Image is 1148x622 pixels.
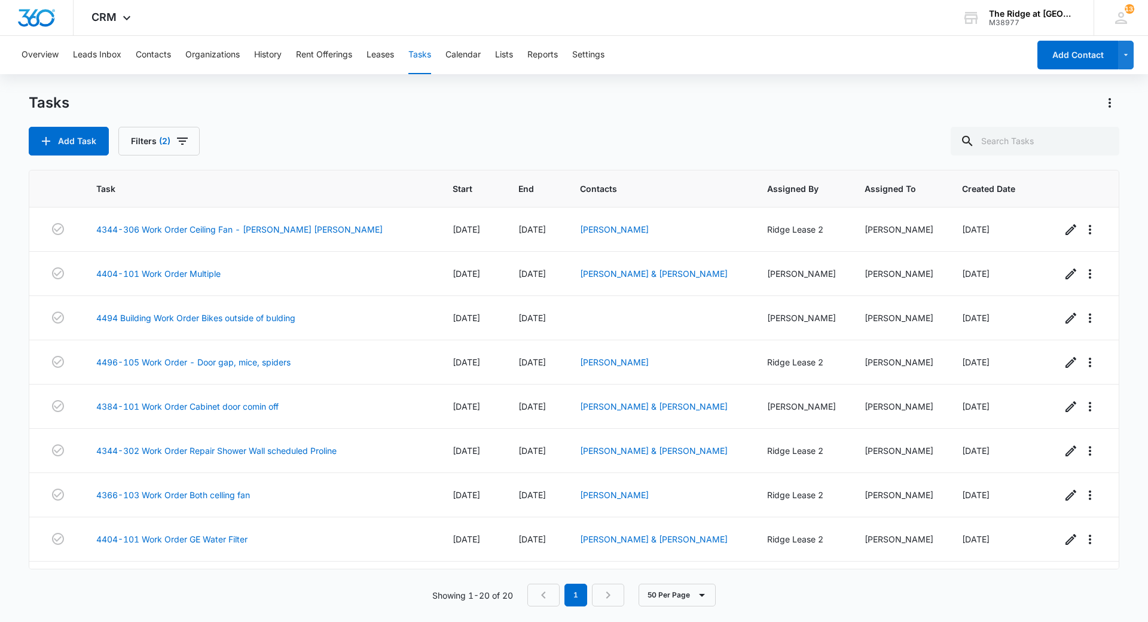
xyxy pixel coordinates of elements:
div: [PERSON_NAME] [865,489,933,501]
div: [PERSON_NAME] [865,312,933,324]
div: [PERSON_NAME] [865,444,933,457]
span: CRM [91,11,117,23]
div: Ridge Lease 2 [767,356,836,368]
span: Start [453,182,472,195]
a: [PERSON_NAME] & [PERSON_NAME] [580,401,728,411]
div: Ridge Lease 2 [767,489,836,501]
button: Calendar [445,36,481,74]
div: [PERSON_NAME] [865,533,933,545]
span: [DATE] [962,401,990,411]
div: [PERSON_NAME] [865,400,933,413]
span: [DATE] [453,534,480,544]
nav: Pagination [527,584,624,606]
button: Actions [1100,93,1119,112]
div: account id [989,19,1076,27]
button: Filters(2) [118,127,200,155]
span: [DATE] [453,357,480,367]
button: Overview [22,36,59,74]
div: Ridge Lease 2 [767,223,836,236]
span: [DATE] [518,313,546,323]
button: Add Task [29,127,109,155]
div: [PERSON_NAME] [767,267,836,280]
span: (2) [159,137,170,145]
span: [DATE] [962,490,990,500]
span: [DATE] [962,357,990,367]
button: Settings [572,36,604,74]
a: 4384-101 Work Order Cabinet door comin off [96,400,279,413]
span: 131 [1125,4,1134,14]
span: [DATE] [453,446,480,456]
div: account name [989,9,1076,19]
button: 50 Per Page [639,584,716,606]
a: 4344-302 Work Order Repair Shower Wall scheduled Proline [96,444,337,457]
div: [PERSON_NAME] [865,267,933,280]
span: [DATE] [518,269,546,279]
a: 4344-306 Work Order Ceiling Fan - [PERSON_NAME] [PERSON_NAME] [96,223,383,236]
button: Leases [367,36,394,74]
button: Contacts [136,36,171,74]
span: [DATE] [518,490,546,500]
button: History [254,36,282,74]
span: [DATE] [453,490,480,500]
button: Organizations [185,36,240,74]
span: [DATE] [962,313,990,323]
span: [DATE] [962,446,990,456]
span: [DATE] [962,269,990,279]
div: [PERSON_NAME] [865,223,933,236]
p: Showing 1-20 of 20 [432,589,513,602]
span: [DATE] [518,446,546,456]
span: [DATE] [518,534,546,544]
div: [PERSON_NAME] [767,400,836,413]
div: Ridge Lease 2 [767,533,836,545]
input: Search Tasks [951,127,1119,155]
a: [PERSON_NAME] & [PERSON_NAME] [580,269,728,279]
button: Reports [527,36,558,74]
a: 4496-105 Work Order - Door gap, mice, spiders [96,356,291,368]
span: [DATE] [962,224,990,234]
span: [DATE] [518,224,546,234]
h1: Tasks [29,94,69,112]
a: [PERSON_NAME] [580,490,649,500]
a: [PERSON_NAME] [580,224,649,234]
span: [DATE] [962,534,990,544]
span: Assigned By [767,182,819,195]
button: Lists [495,36,513,74]
a: 4404-101 Work Order GE Water Filter [96,533,248,545]
a: [PERSON_NAME] [580,357,649,367]
span: [DATE] [453,224,480,234]
a: 4494 Building Work Order Bikes outside of bulding [96,312,295,324]
a: [PERSON_NAME] & [PERSON_NAME] [580,446,728,456]
span: [DATE] [453,269,480,279]
span: End [518,182,534,195]
a: 4366-103 Work Order Both celling fan [96,489,250,501]
button: Tasks [408,36,431,74]
div: Ridge Lease 2 [767,444,836,457]
div: [PERSON_NAME] [767,312,836,324]
div: [PERSON_NAME] [865,356,933,368]
div: notifications count [1125,4,1134,14]
span: Created Date [962,182,1015,195]
em: 1 [564,584,587,606]
span: Assigned To [865,182,916,195]
span: Contacts [580,182,721,195]
button: Rent Offerings [296,36,352,74]
span: [DATE] [518,357,546,367]
a: [PERSON_NAME] & [PERSON_NAME] [580,534,728,544]
button: Add Contact [1037,41,1118,69]
span: [DATE] [453,401,480,411]
button: Leads Inbox [73,36,121,74]
a: 4404-101 Work Order Multiple [96,267,221,280]
span: [DATE] [453,313,480,323]
span: [DATE] [518,401,546,411]
span: Task [96,182,407,195]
